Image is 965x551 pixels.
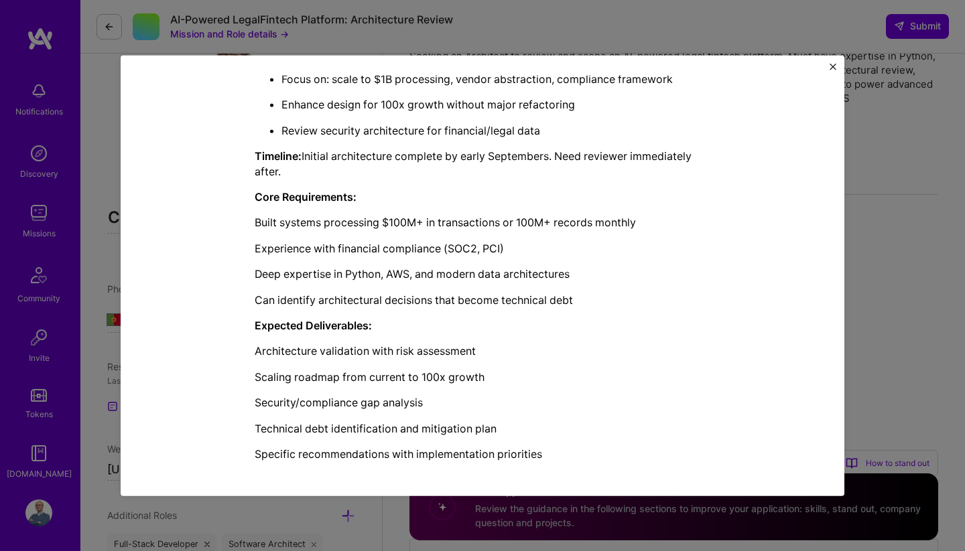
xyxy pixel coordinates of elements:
[255,319,372,332] strong: Expected Deliverables:
[255,241,710,256] p: Experience with financial compliance (SOC2, PCI)
[255,420,710,435] p: Technical debt identification and mitigation plan
[255,149,302,163] strong: Timeline:
[830,63,836,77] button: Close
[255,370,710,384] p: Scaling roadmap from current to 100x growth
[281,97,710,112] p: Enhance design for 100x growth without major refactoring
[255,343,710,358] p: Architecture validation with risk assessment
[255,292,710,307] p: Can identify architectural decisions that become technical debt
[255,266,710,281] p: Deep expertise in Python, AWS, and modern data architectures
[255,149,710,179] p: Initial architecture complete by early Septembers. Need reviewer immediately after.
[255,215,710,230] p: Built systems processing $100M+ in transactions or 100M+ records monthly
[281,123,710,138] p: Review security architecture for financial/legal data
[281,72,710,86] p: Focus on: scale to $1B processing, vendor abstraction, compliance framework
[255,447,710,461] p: Specific recommendations with implementation priorities
[255,190,357,204] strong: Core Requirements:
[255,395,710,410] p: Security/compliance gap analysis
